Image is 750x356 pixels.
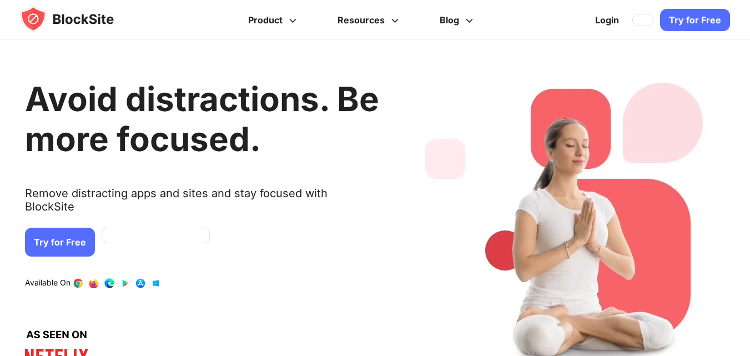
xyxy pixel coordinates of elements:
[588,7,626,33] a: Login
[25,79,379,159] h1: Avoid distractions. Be more focused.
[660,9,730,31] a: Try for Free
[25,187,379,222] text: Remove distracting apps and sites and stay focused with BlockSite
[25,228,95,257] a: Try for Free
[20,6,135,32] img: blocksite-icon.5d769676.svg
[25,278,71,289] text: Available On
